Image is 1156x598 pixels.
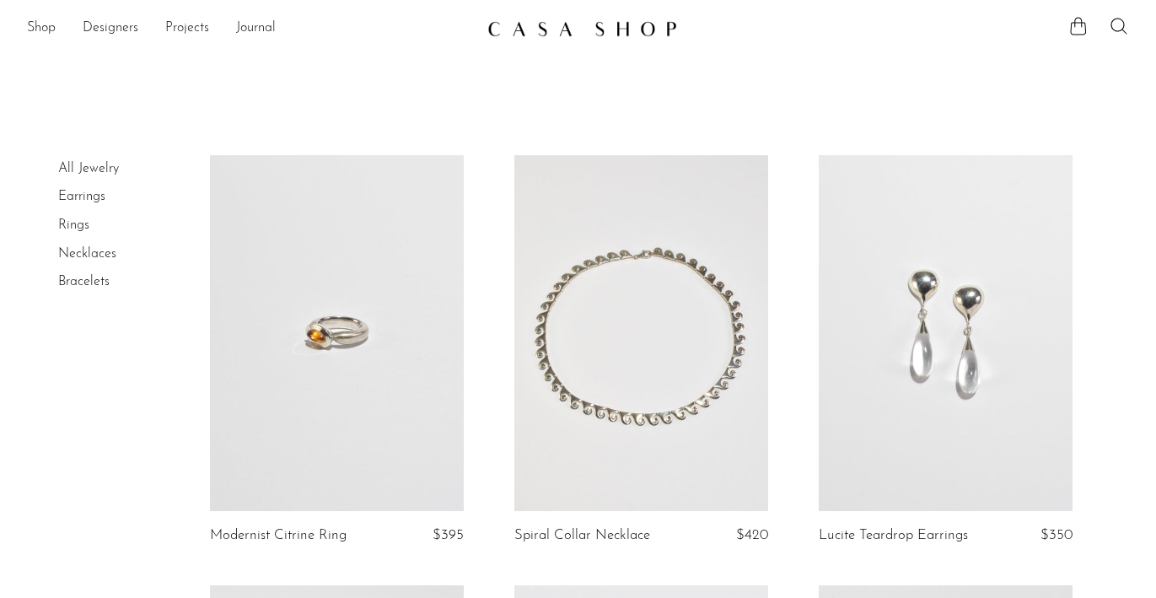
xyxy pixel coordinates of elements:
[27,14,474,43] ul: NEW HEADER MENU
[165,18,209,40] a: Projects
[58,162,119,175] a: All Jewelry
[210,528,347,543] a: Modernist Citrine Ring
[83,18,138,40] a: Designers
[514,528,650,543] a: Spiral Collar Necklace
[433,528,464,542] span: $395
[27,18,56,40] a: Shop
[736,528,768,542] span: $420
[58,190,105,203] a: Earrings
[27,14,474,43] nav: Desktop navigation
[236,18,276,40] a: Journal
[1040,528,1073,542] span: $350
[58,275,110,288] a: Bracelets
[58,247,116,261] a: Necklaces
[58,218,89,232] a: Rings
[819,528,968,543] a: Lucite Teardrop Earrings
